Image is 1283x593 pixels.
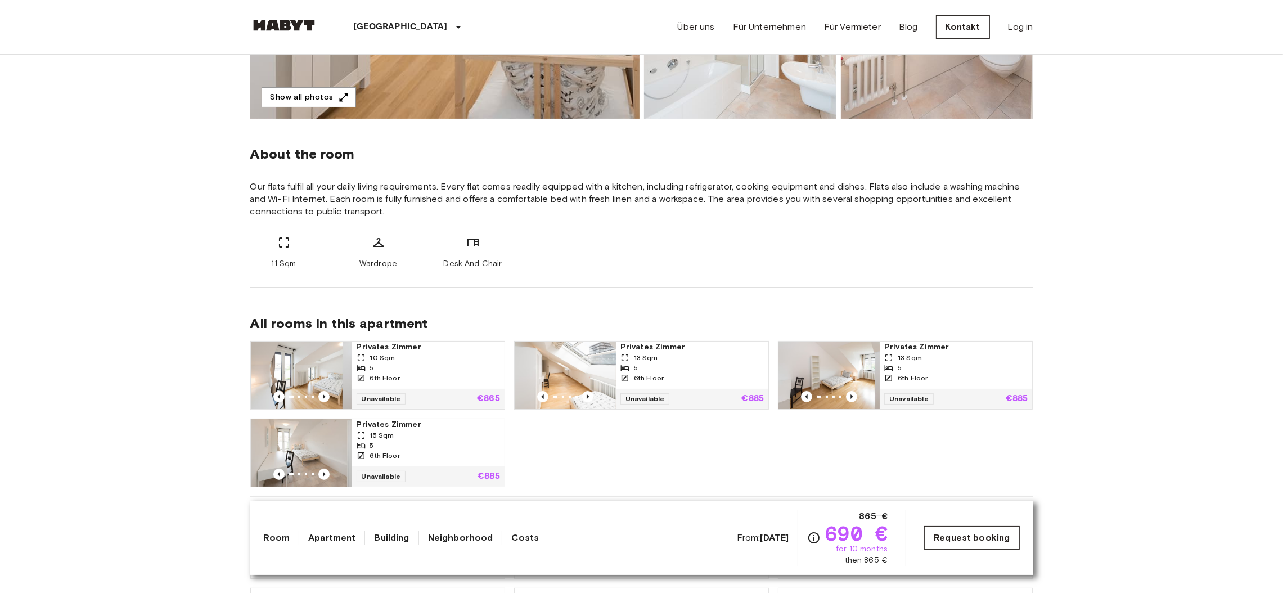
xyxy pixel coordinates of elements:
a: Room [264,531,290,545]
a: Building [374,531,409,545]
button: Previous image [801,391,812,402]
span: Privates Zimmer [620,342,764,353]
span: 6th Floor [898,373,928,383]
span: 6th Floor [634,373,664,383]
a: Über uns [678,20,715,34]
span: 5 [634,363,638,373]
a: Neighborhood [428,531,493,545]
a: Apartment [308,531,355,545]
span: then 865 € [845,555,888,566]
img: Marketing picture of unit DE-02-064-05M [251,342,352,409]
a: Marketing picture of unit DE-02-064-03MPrevious imagePrevious imagePrivates Zimmer13 Sqm56th Floo... [514,341,769,410]
span: 5 [370,441,374,451]
span: Unavailable [884,393,934,405]
span: 10 Sqm [370,353,395,363]
span: 15 Sqm [370,430,394,441]
span: 6th Floor [370,451,400,461]
a: Für Vermieter [824,20,881,34]
p: €885 [1006,394,1028,403]
p: €885 [742,394,764,403]
b: [DATE] [760,532,789,543]
p: €865 [477,394,500,403]
a: Kontakt [936,15,990,39]
span: 6th Floor [370,373,400,383]
button: Previous image [582,391,593,402]
img: Marketing picture of unit DE-02-064-01M [251,419,352,487]
img: Marketing picture of unit DE-02-064-02M [778,342,880,409]
span: 5 [370,363,374,373]
button: Previous image [846,391,857,402]
span: 865 € [859,510,888,523]
span: Our flats fulfil all your daily living requirements. Every flat comes readily equipped with a kit... [250,181,1033,218]
span: From: [737,532,789,544]
a: Log in [1008,20,1033,34]
span: 5 [898,363,902,373]
span: Privates Zimmer [357,419,500,430]
svg: Check cost overview for full price breakdown. Please note that discounts apply to new joiners onl... [807,531,821,545]
a: Blog [899,20,918,34]
span: 13 Sqm [898,353,922,363]
button: Previous image [318,391,330,402]
span: Unavailable [357,393,406,405]
span: Unavailable [357,471,406,482]
button: Previous image [318,469,330,480]
span: Privates Zimmer [357,342,500,353]
span: Desk And Chair [443,258,502,269]
a: Marketing picture of unit DE-02-064-05MPrevious imagePrevious imagePrivates Zimmer10 Sqm56th Floo... [250,341,505,410]
img: Marketing picture of unit DE-02-064-03M [515,342,616,409]
img: Habyt [250,20,318,31]
a: Marketing picture of unit DE-02-064-02MPrevious imagePrevious imagePrivates Zimmer13 Sqm56th Floo... [778,341,1033,410]
span: Wardrope [359,258,397,269]
span: 11 Sqm [272,258,296,269]
span: All rooms in this apartment [250,315,1033,332]
span: Unavailable [620,393,670,405]
span: 13 Sqm [634,353,658,363]
button: Previous image [273,391,285,402]
a: Request booking [924,526,1019,550]
span: Privates Zimmer [884,342,1028,353]
button: Show all photos [262,87,356,108]
button: Previous image [273,469,285,480]
span: About the room [250,146,1033,163]
button: Previous image [537,391,548,402]
a: Marketing picture of unit DE-02-064-01MPrevious imagePrevious imagePrivates Zimmer15 Sqm56th Floo... [250,419,505,487]
span: 690 € [825,523,888,543]
a: Costs [511,531,539,545]
p: [GEOGRAPHIC_DATA] [354,20,448,34]
p: €885 [478,472,500,481]
a: Für Unternehmen [733,20,806,34]
span: for 10 months [836,543,888,555]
